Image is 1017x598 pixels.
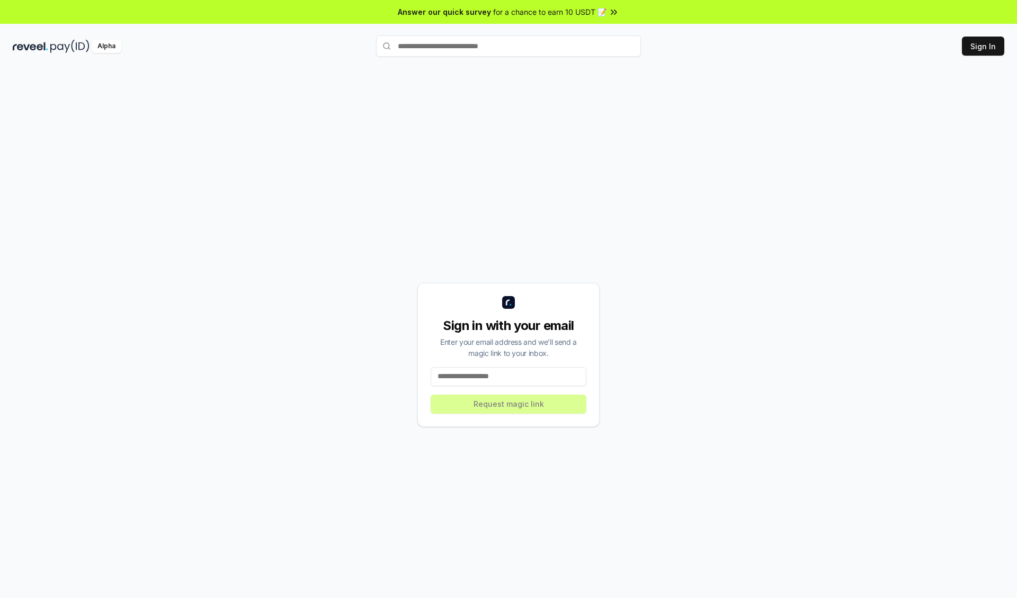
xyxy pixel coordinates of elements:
img: logo_small [502,296,515,309]
div: Enter your email address and we’ll send a magic link to your inbox. [431,336,586,359]
div: Alpha [92,40,121,53]
button: Sign In [962,37,1004,56]
img: reveel_dark [13,40,48,53]
img: pay_id [50,40,90,53]
span: for a chance to earn 10 USDT 📝 [493,6,606,17]
div: Sign in with your email [431,317,586,334]
span: Answer our quick survey [398,6,491,17]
